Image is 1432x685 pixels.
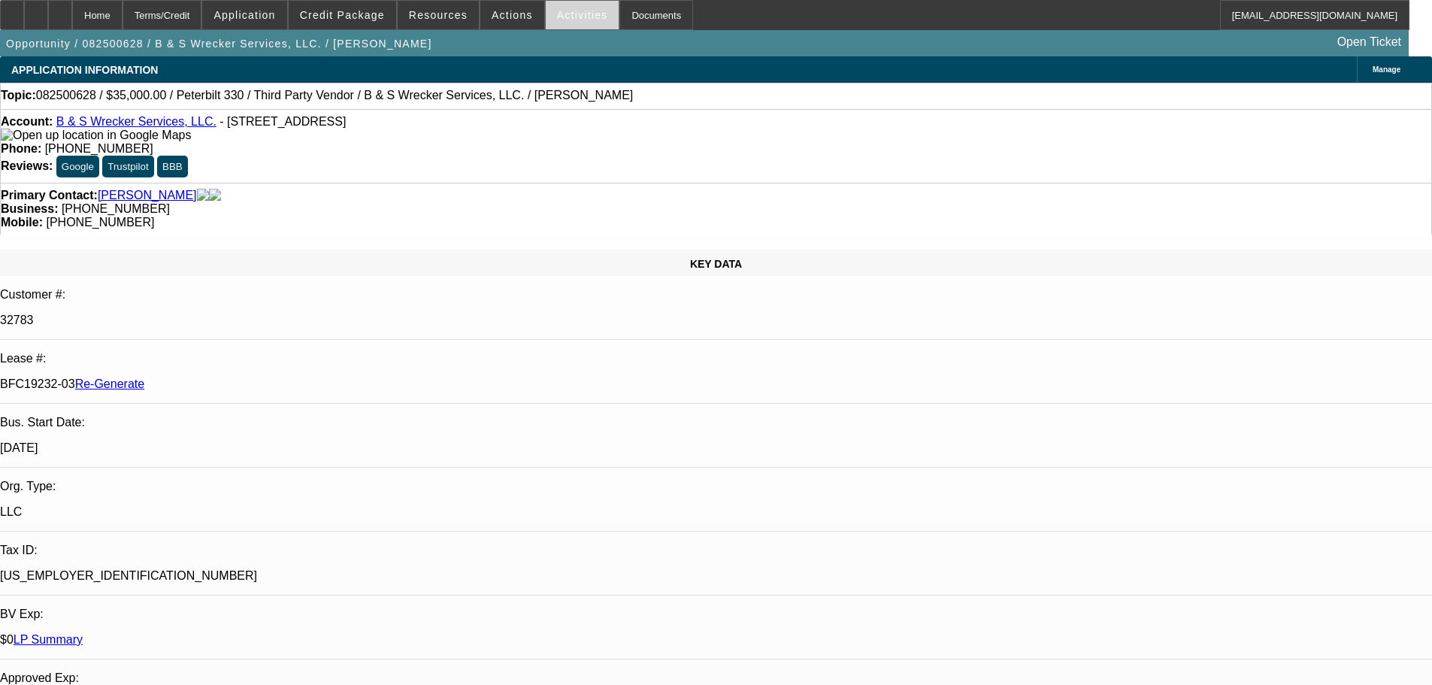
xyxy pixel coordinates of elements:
a: View Google Maps [1,129,191,141]
span: Application [213,9,275,21]
strong: Primary Contact: [1,189,98,202]
strong: Mobile: [1,216,43,229]
button: BBB [157,156,188,177]
img: Open up location in Google Maps [1,129,191,142]
strong: Business: [1,202,58,215]
a: LP Summary [14,633,83,646]
span: KEY DATA [690,258,742,270]
strong: Phone: [1,142,41,155]
button: Credit Package [289,1,396,29]
button: Activities [546,1,619,29]
span: Credit Package [300,9,385,21]
a: Re-Generate [75,377,145,390]
button: Application [202,1,286,29]
img: linkedin-icon.png [209,189,221,202]
strong: Reviews: [1,159,53,172]
span: 082500628 / $35,000.00 / Peterbilt 330 / Third Party Vendor / B & S Wrecker Services, LLC. / [PER... [36,89,633,102]
span: APPLICATION INFORMATION [11,64,158,76]
strong: Topic: [1,89,36,102]
span: - [STREET_ADDRESS] [219,115,346,128]
button: Google [56,156,99,177]
button: Actions [480,1,544,29]
span: Manage [1373,65,1400,74]
a: [PERSON_NAME] [98,189,197,202]
span: [PHONE_NUMBER] [46,216,154,229]
span: Opportunity / 082500628 / B & S Wrecker Services, LLC. / [PERSON_NAME] [6,38,432,50]
a: Open Ticket [1331,29,1407,55]
button: Trustpilot [102,156,153,177]
span: Activities [557,9,608,21]
span: [PHONE_NUMBER] [62,202,170,215]
span: Resources [409,9,468,21]
span: Actions [492,9,533,21]
span: [PHONE_NUMBER] [45,142,153,155]
a: B & S Wrecker Services, LLC. [56,115,216,128]
img: facebook-icon.png [197,189,209,202]
button: Resources [398,1,479,29]
strong: Account: [1,115,53,128]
